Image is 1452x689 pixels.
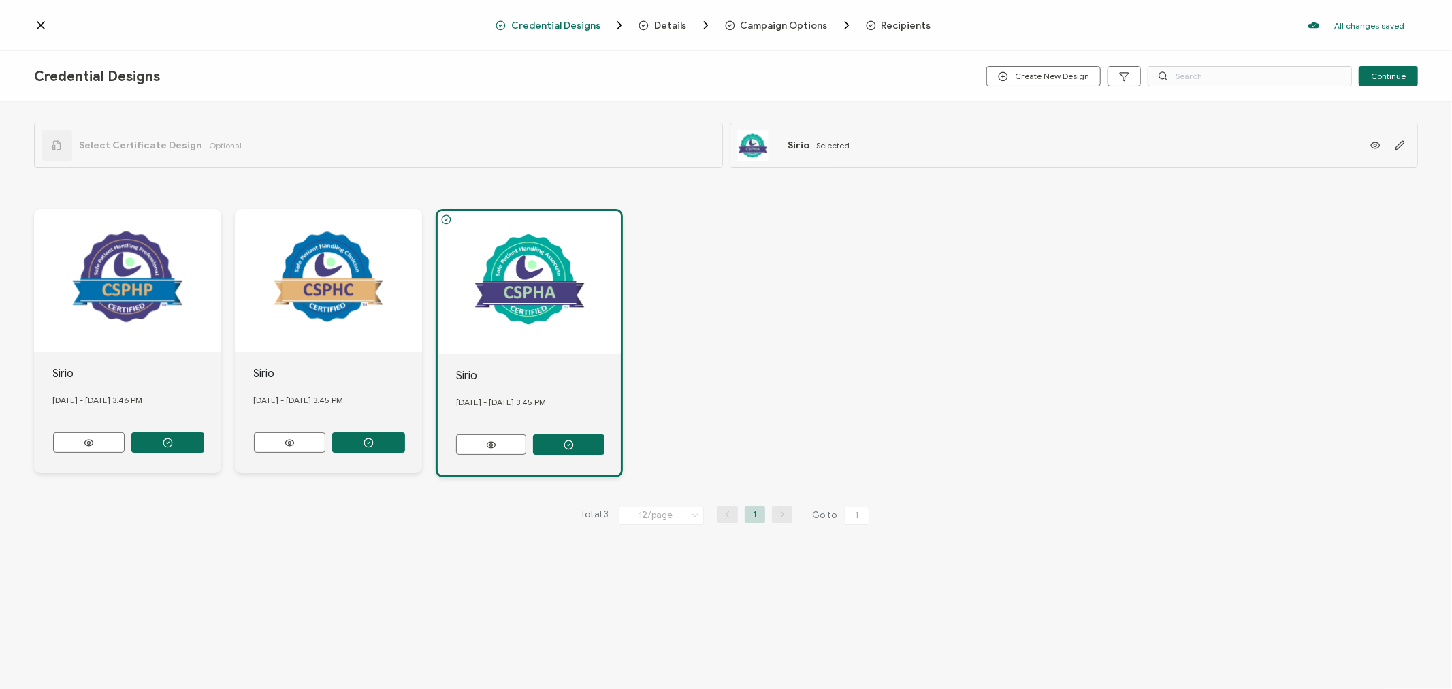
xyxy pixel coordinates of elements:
[34,68,160,85] span: Credential Designs
[741,20,828,31] span: Campaign Options
[496,18,626,32] span: Credential Designs
[209,140,242,150] span: Optional
[53,366,222,382] div: Sirio
[986,66,1101,86] button: Create New Design
[866,20,931,31] span: Recipients
[254,382,423,419] div: [DATE] - [DATE] 3.45 PM
[639,18,713,32] span: Details
[725,18,854,32] span: Campaign Options
[882,20,931,31] span: Recipients
[1371,72,1406,80] span: Continue
[745,506,765,523] li: 1
[79,140,202,151] span: Select Certificate Design
[654,20,687,31] span: Details
[1148,66,1352,86] input: Search
[817,140,850,150] span: Selected
[254,366,423,382] div: Sirio
[788,140,810,151] span: Sirio
[496,18,957,32] div: Breadcrumb
[580,506,609,525] span: Total 3
[456,384,621,421] div: [DATE] - [DATE] 3.45 PM
[1384,624,1452,689] iframe: Chat Widget
[998,71,1089,82] span: Create New Design
[812,506,872,525] span: Go to
[619,507,704,525] input: Select
[456,368,621,384] div: Sirio
[1359,66,1418,86] button: Continue
[53,382,222,419] div: [DATE] - [DATE] 3.46 PM
[511,20,600,31] span: Credential Designs
[1334,20,1404,31] p: All changes saved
